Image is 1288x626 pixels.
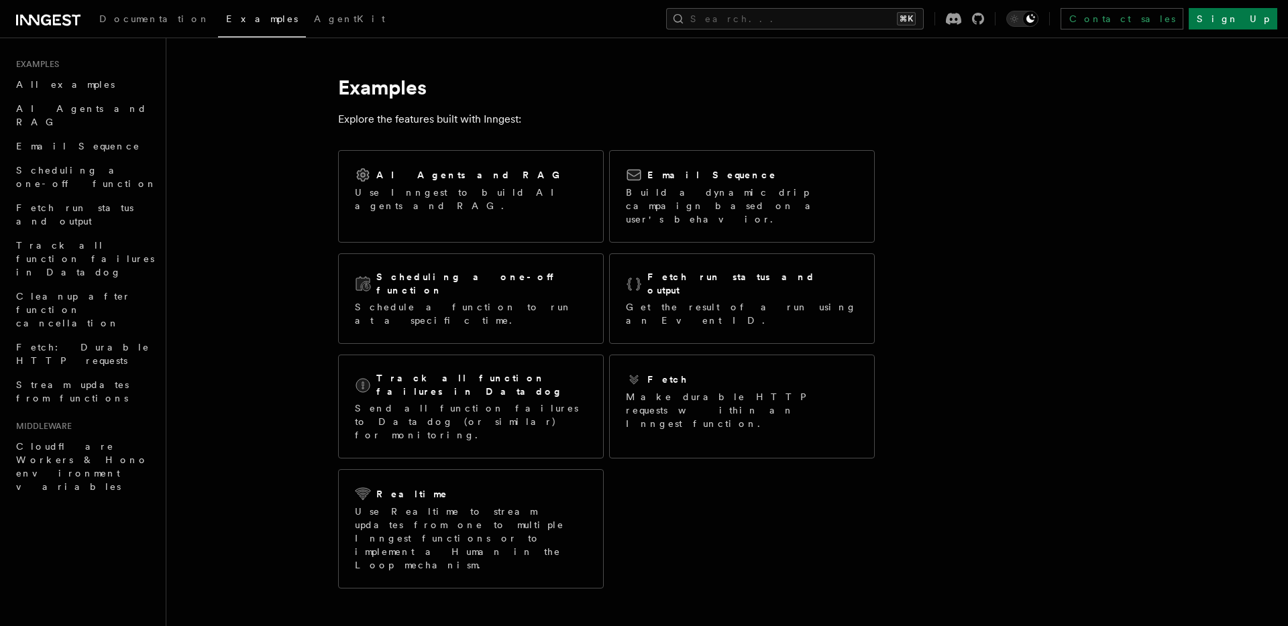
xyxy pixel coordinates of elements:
[11,233,158,284] a: Track all function failures in Datadog
[355,300,587,327] p: Schedule a function to run at a specific time.
[16,103,147,127] span: AI Agents and RAG
[11,421,72,432] span: Middleware
[16,202,133,227] span: Fetch run status and output
[11,134,158,158] a: Email Sequence
[16,441,148,492] span: Cloudflare Workers & Hono environment variables
[1189,8,1277,29] a: Sign Up
[355,401,587,442] p: Send all function failures to Datadog (or similar) for monitoring.
[647,168,777,182] h2: Email Sequence
[376,371,587,398] h2: Track all function failures in Datadog
[11,72,158,97] a: All examples
[355,186,587,212] p: Use Inngest to build AI agents and RAG.
[314,13,385,24] span: AgentKit
[609,150,875,243] a: Email SequenceBuild a dynamic drip campaign based on a user's behavior.
[11,59,59,70] span: Examples
[218,4,306,38] a: Examples
[338,355,604,458] a: Track all function failures in DatadogSend all function failures to Datadog (or similar) for moni...
[609,253,875,344] a: Fetch run status and outputGet the result of a run using an Event ID.
[647,373,688,386] h2: Fetch
[1061,8,1183,29] a: Contact sales
[1006,11,1038,27] button: Toggle dark mode
[11,97,158,134] a: AI Agents and RAG
[376,270,587,297] h2: Scheduling a one-off function
[626,390,858,430] p: Make durable HTTP requests within an Inngest function.
[355,505,587,572] p: Use Realtime to stream updates from one to multiple Inngest functions or to implement a Human in ...
[11,335,158,373] a: Fetch: Durable HTTP requests
[226,13,298,24] span: Examples
[626,300,858,327] p: Get the result of a run using an Event ID.
[609,355,875,458] a: FetchMake durable HTTP requests within an Inngest function.
[16,240,154,277] span: Track all function failures in Datadog
[338,150,604,243] a: AI Agents and RAGUse Inngest to build AI agents and RAG.
[338,75,875,99] h1: Examples
[16,342,150,366] span: Fetch: Durable HTTP requests
[376,487,448,501] h2: Realtime
[16,291,131,328] span: Cleanup after function cancellation
[306,4,393,36] a: AgentKit
[666,8,924,29] button: Search...⌘K
[338,253,604,344] a: Scheduling a one-off functionSchedule a function to run at a specific time.
[16,165,157,189] span: Scheduling a one-off function
[99,13,210,24] span: Documentation
[16,79,115,90] span: All examples
[11,434,158,499] a: Cloudflare Workers & Hono environment variables
[626,186,858,226] p: Build a dynamic drip campaign based on a user's behavior.
[91,4,218,36] a: Documentation
[11,196,158,233] a: Fetch run status and output
[647,270,858,297] h2: Fetch run status and output
[16,141,140,151] span: Email Sequence
[11,373,158,410] a: Stream updates from functions
[338,110,875,129] p: Explore the features built with Inngest:
[16,379,129,403] span: Stream updates from functions
[11,158,158,196] a: Scheduling a one-off function
[897,12,916,25] kbd: ⌘K
[376,168,567,182] h2: AI Agents and RAG
[11,284,158,335] a: Cleanup after function cancellation
[338,469,604,588] a: RealtimeUse Realtime to stream updates from one to multiple Inngest functions or to implement a H...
